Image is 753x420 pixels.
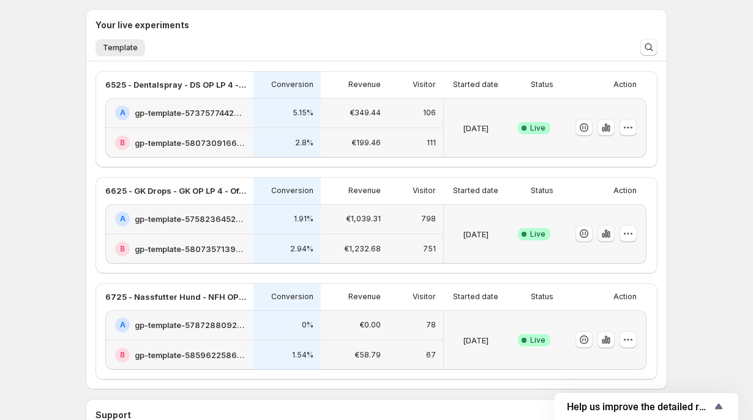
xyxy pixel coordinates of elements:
p: €199.46 [351,138,381,148]
p: Conversion [271,186,313,196]
p: €349.44 [350,108,381,118]
p: 2.8% [295,138,313,148]
p: 0% [302,320,313,330]
p: Conversion [271,292,313,302]
p: 1.91% [294,214,313,224]
p: Status [531,80,553,90]
p: 6625 - GK Drops - GK OP LP 4 - Offer - (1,3,6) vs. (1,3 für 2,6) [105,185,246,197]
p: 78 [426,320,436,330]
p: 2.94% [290,244,313,254]
p: Started date [453,80,498,90]
p: Started date [453,292,498,302]
span: Live [530,123,545,133]
h2: gp-template-580735713926971987 [135,243,246,255]
p: Visitor [413,80,436,90]
p: €1,039.31 [346,214,381,224]
p: 111 [427,138,436,148]
p: €58.79 [354,350,381,360]
p: Action [613,80,637,90]
h2: A [120,108,125,118]
p: Revenue [348,292,381,302]
p: €0.00 [359,320,381,330]
p: [DATE] [463,122,489,134]
p: [DATE] [463,228,489,240]
p: Started date [453,186,498,196]
span: Help us improve the detailed report for A/B campaigns [567,401,711,413]
h3: Your live experiments [96,19,189,31]
p: Revenue [348,80,381,90]
p: 798 [421,214,436,224]
p: Status [531,186,553,196]
p: 67 [426,350,436,360]
h2: B [120,138,125,148]
h2: gp-template-578728809289745127 [135,319,246,331]
h2: B [120,244,125,254]
p: [DATE] [463,334,489,346]
h2: gp-template-585962258689950411 [135,349,246,361]
p: 6525 - Dentalspray - DS OP LP 4 - Offer - (1,3,6) vs. (1,3 für 2,6) [105,78,246,91]
p: Conversion [271,80,313,90]
p: 5.15% [293,108,313,118]
h2: gp-template-573757744297804868 [135,107,246,119]
button: Show survey - Help us improve the detailed report for A/B campaigns [567,399,726,414]
p: Visitor [413,186,436,196]
p: Revenue [348,186,381,196]
h2: gp-template-575823645293675459 [135,213,246,225]
p: 1.54% [292,350,313,360]
p: Action [613,292,637,302]
h2: A [120,320,125,330]
span: Live [530,229,545,239]
h2: A [120,214,125,224]
p: 751 [423,244,436,254]
p: Visitor [413,292,436,302]
p: 6725 - Nassfutter Hund - NFH OP LP 1 - Offer - Standard vs. CFO [105,291,246,303]
span: Template [103,43,138,53]
p: 106 [423,108,436,118]
h2: B [120,350,125,360]
p: €1,232.68 [344,244,381,254]
p: Status [531,292,553,302]
button: Search and filter results [640,39,657,56]
span: Live [530,335,545,345]
h2: gp-template-580730916683383304 [135,137,246,149]
p: Action [613,186,637,196]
